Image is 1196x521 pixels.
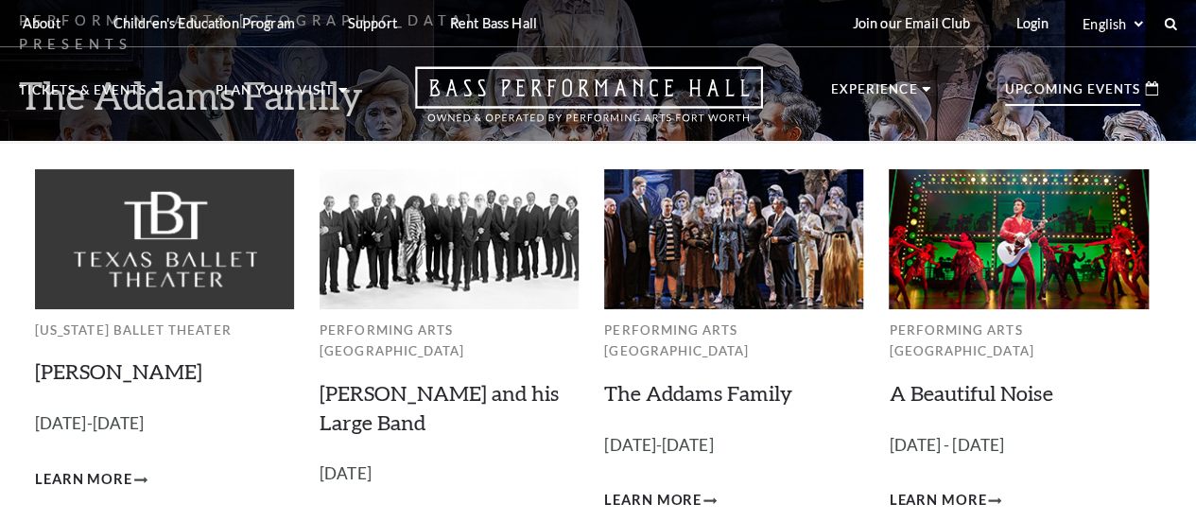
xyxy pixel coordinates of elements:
[35,358,202,384] a: [PERSON_NAME]
[35,169,294,308] img: tbt_grey_mega-nav-individual-block_279x150.jpg
[35,468,147,492] a: Learn More
[216,84,334,107] p: Plan Your Visit
[320,460,579,488] p: [DATE]
[35,320,294,341] p: [US_STATE] Ballet Theater
[23,15,61,31] p: About
[35,468,132,492] span: Learn More
[320,380,559,435] a: [PERSON_NAME] and his Large Band
[889,380,1052,406] a: A Beautiful Noise
[348,15,397,31] p: Support
[604,169,863,308] img: taf-meganav-279x150.jpg
[604,489,717,512] a: Learn More
[889,320,1148,362] p: Performing Arts [GEOGRAPHIC_DATA]
[19,84,147,107] p: Tickets & Events
[889,432,1148,460] p: [DATE] - [DATE]
[831,83,918,106] p: Experience
[320,169,579,308] img: lll-meganav-279x150.jpg
[889,489,986,512] span: Learn More
[604,380,792,406] a: The Addams Family
[604,489,702,512] span: Learn More
[320,320,579,362] p: Performing Arts [GEOGRAPHIC_DATA]
[604,320,863,362] p: Performing Arts [GEOGRAPHIC_DATA]
[604,432,863,460] p: [DATE]-[DATE]
[889,169,1148,308] img: abn-meganav-279x150.jpg
[450,15,537,31] p: Rent Bass Hall
[35,410,294,438] p: [DATE]-[DATE]
[889,489,1001,512] a: Learn More
[1079,15,1146,33] select: Select:
[1005,83,1140,106] p: Upcoming Events
[113,15,295,31] p: Children's Education Program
